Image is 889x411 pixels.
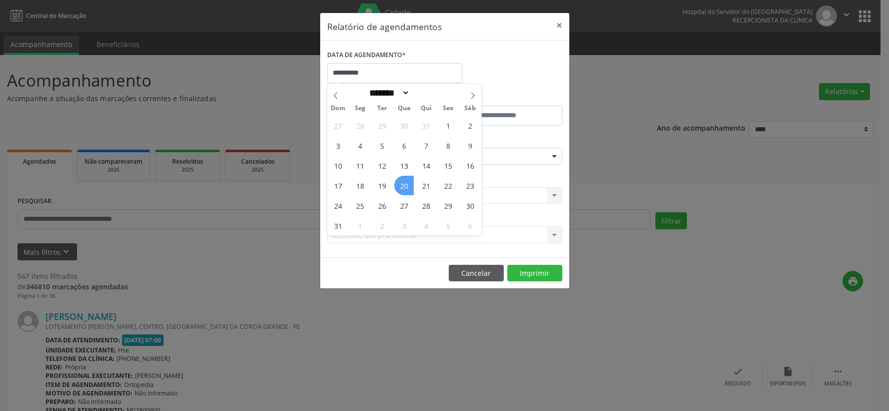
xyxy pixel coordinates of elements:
[460,216,480,235] span: Setembro 6, 2025
[460,176,480,195] span: Agosto 23, 2025
[349,105,371,112] span: Seg
[394,216,414,235] span: Setembro 3, 2025
[438,216,458,235] span: Setembro 5, 2025
[350,116,370,135] span: Julho 28, 2025
[438,196,458,215] span: Agosto 29, 2025
[372,196,392,215] span: Agosto 26, 2025
[460,136,480,155] span: Agosto 9, 2025
[394,116,414,135] span: Julho 30, 2025
[350,136,370,155] span: Agosto 4, 2025
[394,196,414,215] span: Agosto 27, 2025
[371,105,393,112] span: Ter
[460,156,480,175] span: Agosto 16, 2025
[366,88,410,98] select: Month
[372,116,392,135] span: Julho 29, 2025
[394,156,414,175] span: Agosto 13, 2025
[372,216,392,235] span: Setembro 2, 2025
[416,176,436,195] span: Agosto 21, 2025
[328,176,348,195] span: Agosto 17, 2025
[416,136,436,155] span: Agosto 7, 2025
[372,156,392,175] span: Agosto 12, 2025
[350,216,370,235] span: Setembro 1, 2025
[415,105,437,112] span: Qui
[438,176,458,195] span: Agosto 22, 2025
[438,156,458,175] span: Agosto 15, 2025
[438,116,458,135] span: Agosto 1, 2025
[416,196,436,215] span: Agosto 28, 2025
[416,216,436,235] span: Setembro 4, 2025
[350,176,370,195] span: Agosto 18, 2025
[460,116,480,135] span: Agosto 2, 2025
[507,265,562,282] button: Imprimir
[416,116,436,135] span: Julho 31, 2025
[328,196,348,215] span: Agosto 24, 2025
[328,116,348,135] span: Julho 27, 2025
[437,105,459,112] span: Sex
[372,176,392,195] span: Agosto 19, 2025
[460,196,480,215] span: Agosto 30, 2025
[410,88,443,98] input: Year
[447,90,562,106] label: ATÉ
[327,105,349,112] span: Dom
[328,136,348,155] span: Agosto 3, 2025
[438,136,458,155] span: Agosto 8, 2025
[394,176,414,195] span: Agosto 20, 2025
[394,136,414,155] span: Agosto 6, 2025
[372,136,392,155] span: Agosto 5, 2025
[327,48,406,63] label: DATA DE AGENDAMENTO
[328,156,348,175] span: Agosto 10, 2025
[327,20,442,33] h5: Relatório de agendamentos
[393,105,415,112] span: Qua
[328,216,348,235] span: Agosto 31, 2025
[416,156,436,175] span: Agosto 14, 2025
[350,196,370,215] span: Agosto 25, 2025
[449,265,504,282] button: Cancelar
[350,156,370,175] span: Agosto 11, 2025
[459,105,481,112] span: Sáb
[549,13,569,38] button: Close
